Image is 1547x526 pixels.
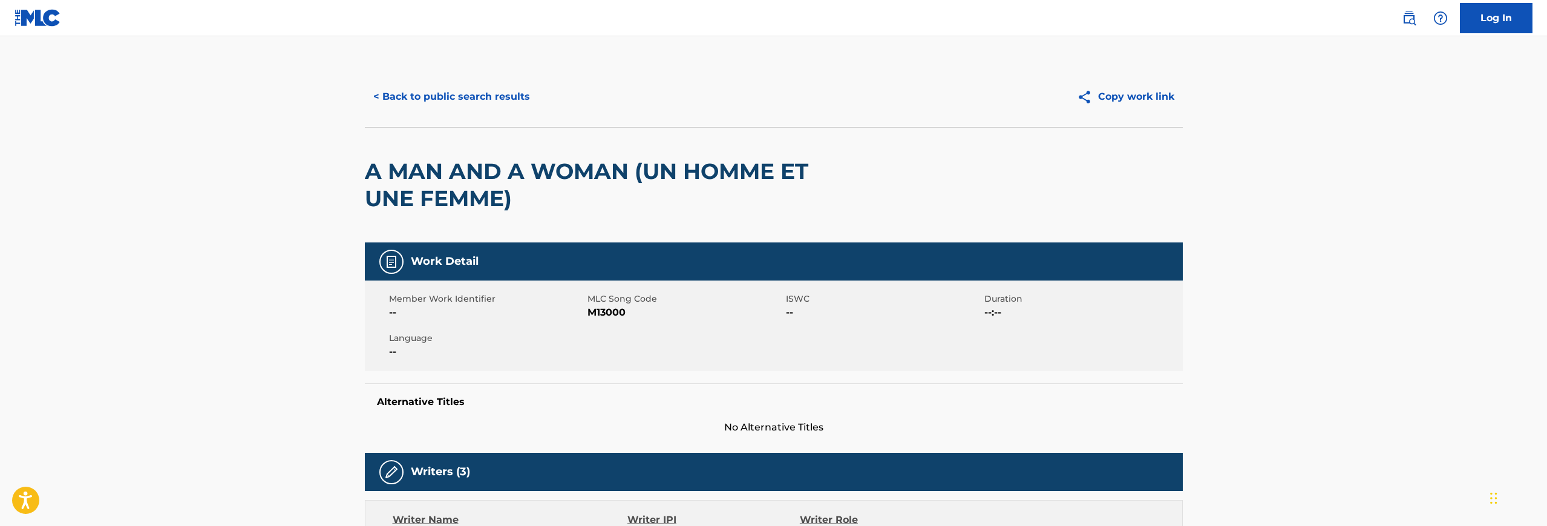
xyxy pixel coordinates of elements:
img: MLC Logo [15,9,61,27]
img: help [1433,11,1448,25]
h5: Writers (3) [411,465,470,479]
span: -- [786,305,981,320]
span: MLC Song Code [587,293,783,305]
img: Writers [384,465,399,479]
span: --:-- [984,305,1180,320]
span: ISWC [786,293,981,305]
div: Help [1428,6,1453,30]
span: No Alternative Titles [365,420,1183,435]
span: M13000 [587,305,783,320]
iframe: Chat Widget [1486,468,1547,526]
h5: Alternative Titles [377,396,1171,408]
span: Member Work Identifier [389,293,584,305]
span: -- [389,305,584,320]
h5: Work Detail [411,255,479,268]
h2: A MAN AND A WOMAN (UN HOMME ET UNE FEMME) [365,158,855,212]
img: Copy work link [1077,89,1098,105]
button: < Back to public search results [365,82,538,112]
span: Duration [984,293,1180,305]
span: Language [389,332,584,345]
img: Work Detail [384,255,399,269]
a: Public Search [1397,6,1421,30]
div: Drag [1490,480,1497,516]
button: Copy work link [1068,82,1183,112]
img: search [1402,11,1416,25]
span: -- [389,345,584,359]
a: Log In [1460,3,1532,33]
